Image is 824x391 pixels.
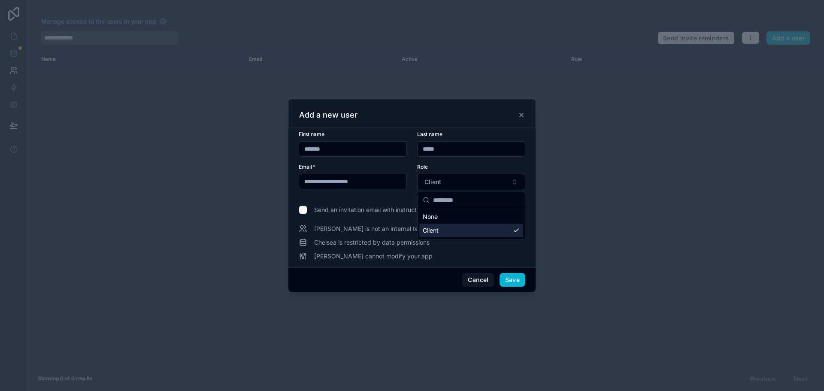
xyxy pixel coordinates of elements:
button: Save [500,273,525,287]
span: First name [299,131,324,137]
span: Client [424,178,441,186]
div: None [419,210,523,224]
span: [PERSON_NAME] is not an internal team member [314,224,452,233]
h3: Add a new user [299,110,357,120]
div: Suggestions [418,208,525,239]
span: [PERSON_NAME] cannot modify your app [314,252,433,261]
button: Cancel [462,273,494,287]
span: Email [299,164,312,170]
span: Chelsea is restricted by data permissions [314,238,430,247]
span: Role [417,164,428,170]
input: Send an invitation email with instructions to log in [299,206,307,214]
button: Select Button [417,174,525,190]
span: Client [423,226,439,235]
span: Send an invitation email with instructions to log in [314,206,452,214]
span: Last name [417,131,442,137]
